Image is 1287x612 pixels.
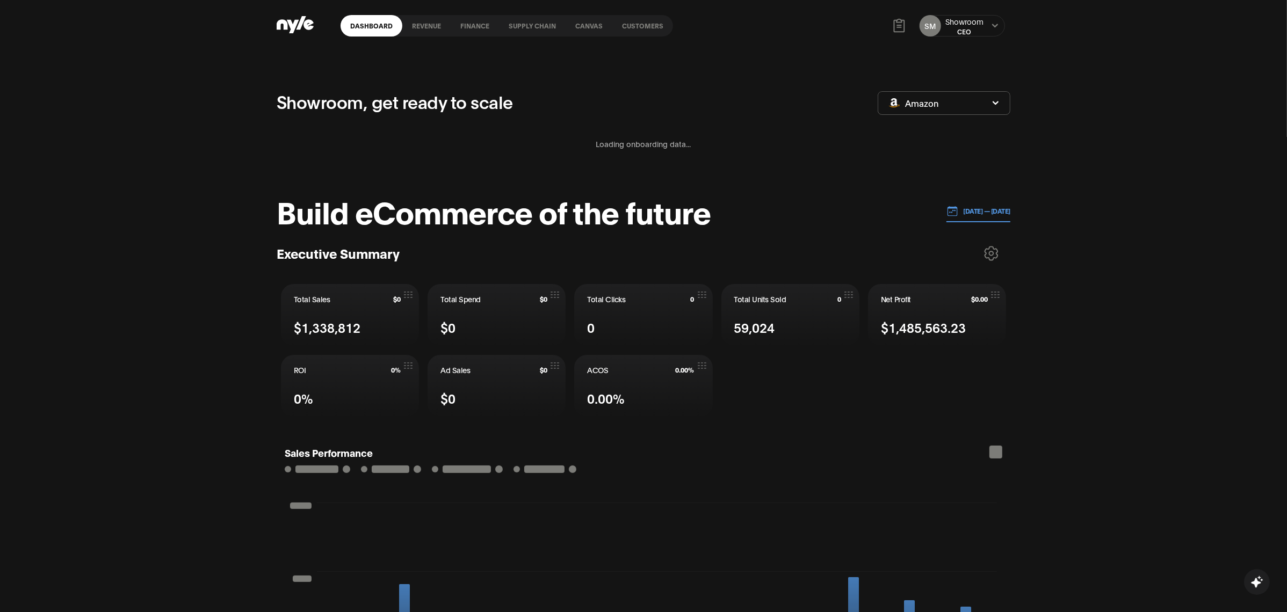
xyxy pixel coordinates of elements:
[721,284,859,346] button: Total Units Sold059,024
[440,294,481,304] span: Total Spend
[676,366,695,374] span: 0.00%
[540,295,547,303] span: $0
[277,89,513,114] p: Showroom, get ready to scale
[612,15,673,37] a: Customers
[881,318,966,337] span: $1,485,563.23
[837,295,841,303] span: 0
[402,22,451,30] button: Revenue
[391,366,401,374] span: 0%
[294,294,330,304] span: Total Sales
[734,318,775,337] span: 59,024
[958,206,1011,216] p: [DATE] — [DATE]
[440,318,455,337] span: $0
[566,15,612,37] a: Canvas
[587,365,608,375] span: ACOS
[905,97,938,109] span: Amazon
[946,205,958,217] img: 01.01.24 — 07.01.24
[889,98,900,107] img: Amazon
[946,200,1011,222] button: [DATE] — [DATE]
[277,125,1010,163] div: Loading onboarding data...
[540,366,547,374] span: $0
[440,365,470,375] span: Ad Sales
[587,294,625,304] span: Total Clicks
[920,15,941,37] button: SM
[868,284,1006,346] button: Net Profit$0.00$1,485,563.23
[428,284,566,346] button: Total Spend$0$0
[945,16,984,27] div: Showroom
[734,294,786,304] span: Total Units Sold
[440,389,455,407] span: $0
[945,16,984,36] button: ShowroomCEO
[587,389,625,407] span: 0.00%
[945,27,984,36] div: CEO
[281,355,419,417] button: ROI0%0%
[277,195,711,227] h1: Build eCommerce of the future
[294,365,306,375] span: ROI
[294,389,313,407] span: 0%
[587,318,595,337] span: 0
[428,355,566,417] button: Ad Sales$0$0
[499,15,566,37] a: Supply chain
[971,295,988,303] span: $0.00
[574,355,712,417] button: ACOS0.00%0.00%
[294,318,360,337] span: $1,338,812
[691,295,695,303] span: 0
[881,294,911,304] span: Net Profit
[341,15,402,37] a: Dashboard
[277,245,400,261] h3: Executive Summary
[451,15,499,37] a: finance
[281,284,419,346] button: Total Sales$0$1,338,812
[574,284,712,346] button: Total Clicks00
[393,295,401,303] span: $0
[878,91,1010,115] button: Amazon
[285,446,373,460] h1: Sales Performance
